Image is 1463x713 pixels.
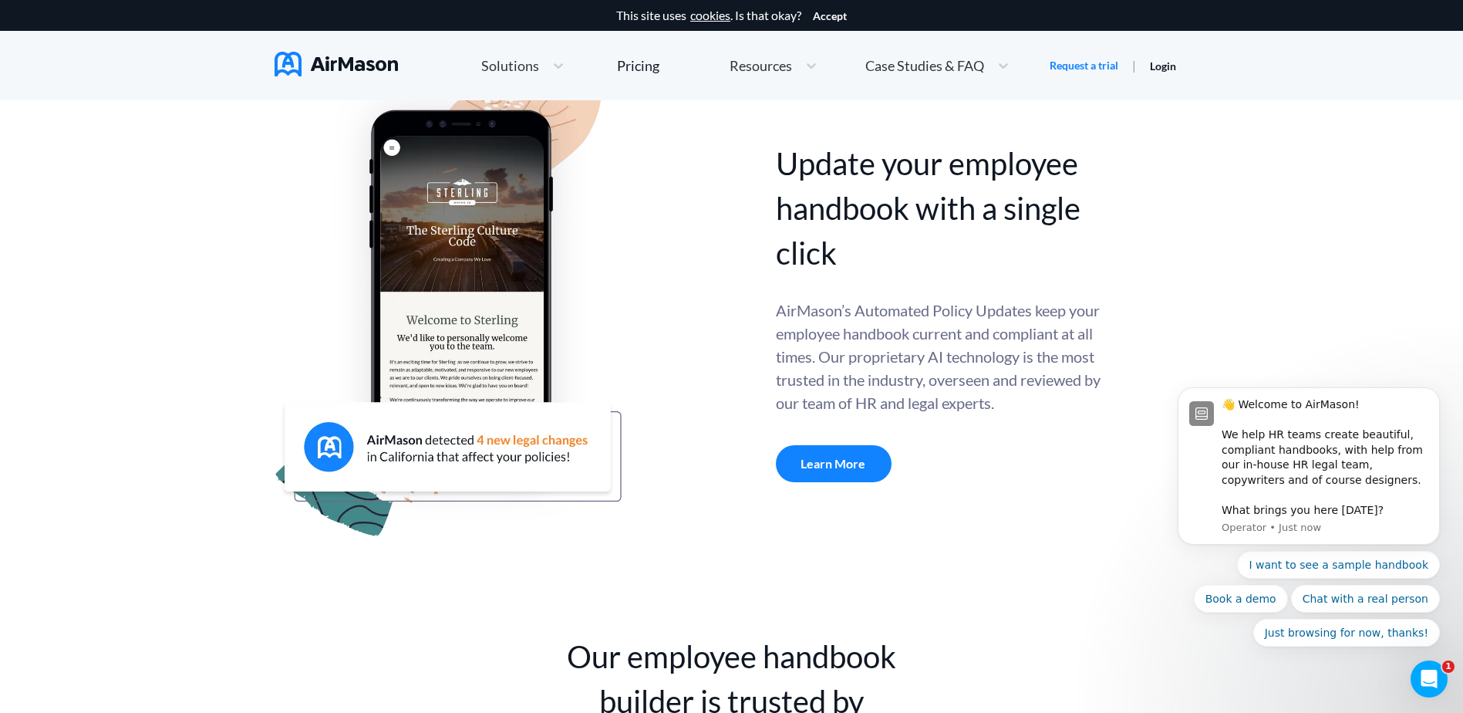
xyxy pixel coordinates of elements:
[1050,58,1118,73] a: Request a trial
[813,10,847,22] button: Accept cookies
[1442,661,1455,673] span: 1
[275,85,622,536] img: handbook apu
[1411,661,1448,698] iframe: Intercom live chat
[1150,59,1176,73] a: Login
[275,52,398,76] img: AirMason Logo
[481,59,539,73] span: Solutions
[776,141,1104,275] div: Update your employee handbook with a single click
[617,52,659,79] a: Pricing
[776,445,892,482] a: Learn More
[617,59,659,73] div: Pricing
[730,59,792,73] span: Resources
[865,59,984,73] span: Case Studies & FAQ
[776,299,1104,414] div: AirMason’s Automated Policy Updates keep your employee handbook current and compliant at all time...
[1155,368,1463,705] iframe: Intercom notifications message
[1132,58,1136,73] span: |
[690,8,730,22] a: cookies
